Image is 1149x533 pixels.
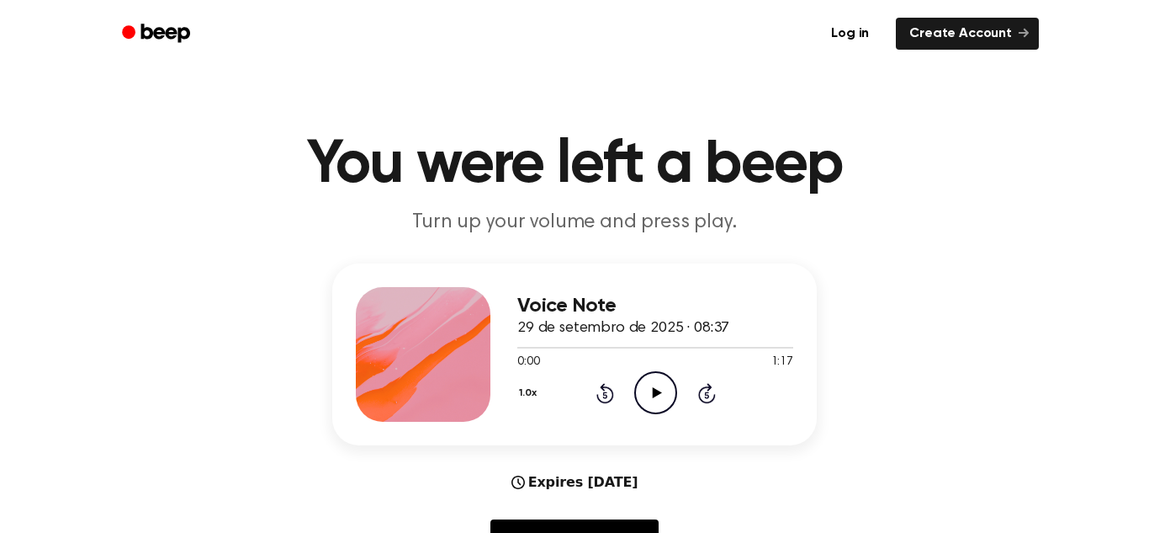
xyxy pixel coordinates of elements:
[814,14,886,53] a: Log in
[252,209,897,237] p: Turn up your volume and press play.
[517,295,793,317] h3: Voice Note
[144,135,1005,195] h1: You were left a beep
[517,321,729,336] span: 29 de setembro de 2025 · 08:37
[517,354,539,371] span: 0:00
[110,18,205,51] a: Beep
[771,354,793,371] span: 1:17
[517,379,543,408] button: 1.0x
[511,472,638,493] div: Expires [DATE]
[896,18,1039,50] a: Create Account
